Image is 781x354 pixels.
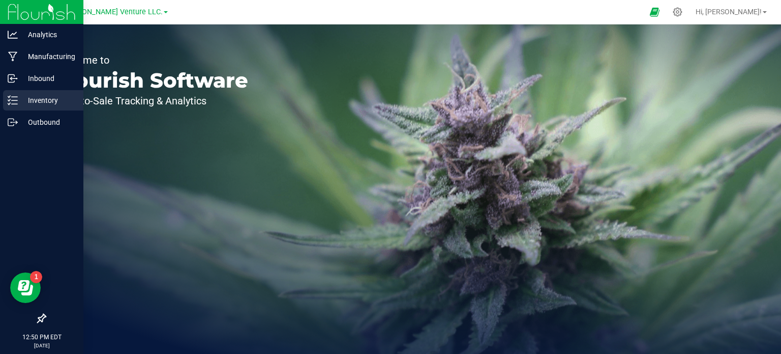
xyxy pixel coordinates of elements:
[18,29,79,41] p: Analytics
[8,30,18,40] inline-svg: Analytics
[5,342,79,349] p: [DATE]
[8,117,18,127] inline-svg: Outbound
[18,72,79,85] p: Inbound
[55,55,248,65] p: Welcome to
[55,70,248,91] p: Flourish Software
[30,271,42,283] iframe: Resource center unread badge
[18,50,79,63] p: Manufacturing
[40,8,163,16] span: Green [PERSON_NAME] Venture LLC.
[8,95,18,105] inline-svg: Inventory
[671,7,684,17] div: Manage settings
[643,2,666,22] span: Open Ecommerce Menu
[696,8,762,16] span: Hi, [PERSON_NAME]!
[18,116,79,128] p: Outbound
[55,96,248,106] p: Seed-to-Sale Tracking & Analytics
[18,94,79,106] p: Inventory
[10,273,41,303] iframe: Resource center
[8,73,18,84] inline-svg: Inbound
[5,333,79,342] p: 12:50 PM EDT
[8,51,18,62] inline-svg: Manufacturing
